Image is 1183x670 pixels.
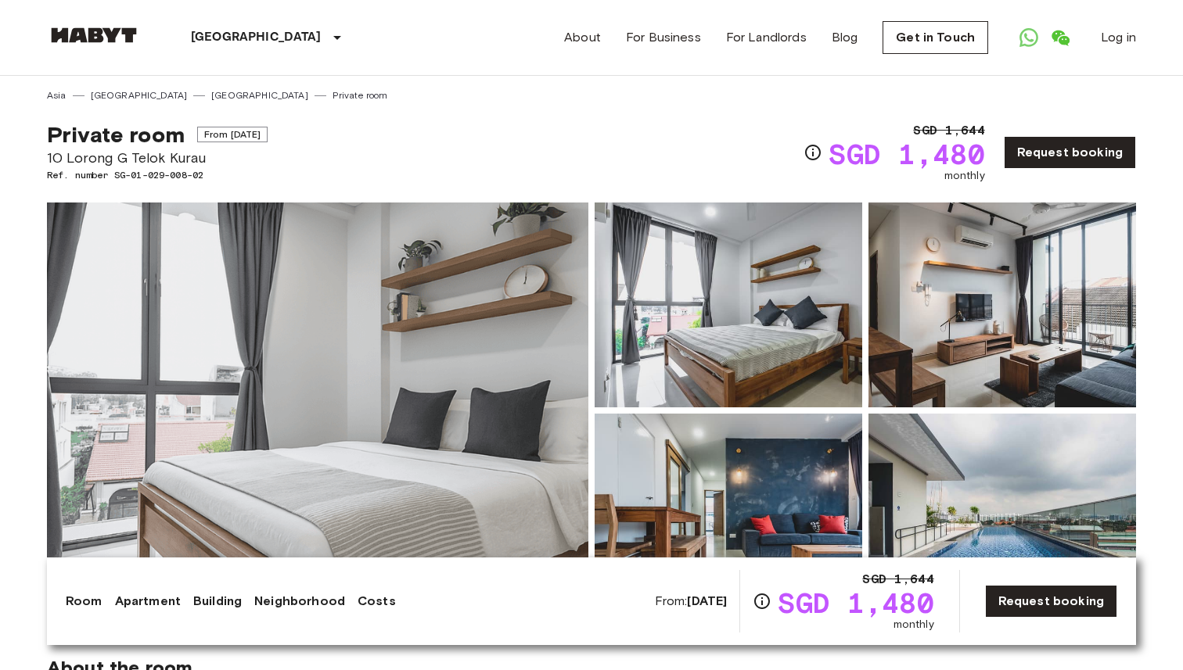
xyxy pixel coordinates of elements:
span: monthly [894,617,934,632]
span: SGD 1,480 [778,589,933,617]
span: 10 Lorong G Telok Kurau [47,148,268,168]
span: From: [655,593,728,610]
a: Room [66,592,102,611]
a: Apartment [115,592,181,611]
a: For Landlords [726,28,807,47]
span: SGD 1,644 [862,570,933,589]
p: [GEOGRAPHIC_DATA] [191,28,322,47]
a: For Business [626,28,701,47]
img: Picture of unit SG-01-029-008-02 [595,202,862,407]
a: Request booking [1004,136,1136,169]
svg: Check cost overview for full price breakdown. Please note that discounts apply to new joiners onl... [804,143,822,162]
a: Costs [358,592,396,611]
a: Request booking [985,585,1117,618]
a: About [564,28,601,47]
a: Open WhatsApp [1013,22,1045,53]
span: monthly [944,168,985,184]
img: Habyt [47,27,141,43]
span: SGD 1,644 [913,121,984,140]
img: Picture of unit SG-01-029-008-02 [868,202,1136,407]
a: Blog [832,28,858,47]
a: [GEOGRAPHIC_DATA] [91,88,188,102]
span: SGD 1,480 [829,140,984,168]
span: Ref. number SG-01-029-008-02 [47,168,268,182]
a: Private room [333,88,388,102]
span: From [DATE] [197,127,268,142]
img: Marketing picture of unit SG-01-029-008-02 [47,202,588,618]
b: [DATE] [687,593,727,608]
img: Picture of unit SG-01-029-008-02 [868,414,1136,618]
svg: Check cost overview for full price breakdown. Please note that discounts apply to new joiners onl... [753,592,771,611]
a: Get in Touch [883,21,988,54]
a: Neighborhood [254,592,345,611]
a: Open WeChat [1045,22,1076,53]
a: Asia [47,88,67,102]
span: Private room [47,121,185,148]
a: Building [193,592,242,611]
a: Log in [1101,28,1136,47]
a: [GEOGRAPHIC_DATA] [211,88,308,102]
img: Picture of unit SG-01-029-008-02 [595,414,862,618]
